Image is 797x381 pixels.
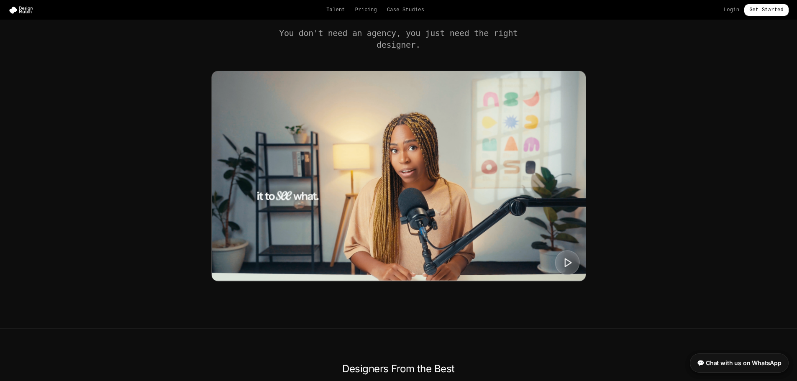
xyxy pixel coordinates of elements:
[387,7,424,13] a: Case Studies
[278,27,519,51] h2: You don't need an agency, you just need the right designer.
[355,7,377,13] a: Pricing
[326,7,345,13] a: Talent
[744,4,789,16] a: Get Started
[8,6,37,14] img: Design Match
[212,71,586,281] img: Digital Product Design Match
[164,362,633,376] h2: Designers From the Best
[690,353,789,373] a: 💬 Chat with us on WhatsApp
[724,7,739,13] a: Login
